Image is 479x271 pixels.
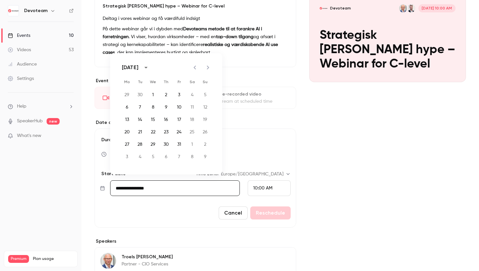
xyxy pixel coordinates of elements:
[47,118,60,125] span: new
[186,75,198,88] span: Saturday
[186,89,198,101] button: 4
[122,64,138,71] div: [DATE]
[147,101,159,113] button: 8
[160,89,172,101] button: 2
[173,151,185,163] button: 7
[121,89,133,101] button: 29
[94,238,296,245] label: Speakers
[121,126,133,138] button: 20
[8,61,37,68] div: Audience
[221,171,291,177] div: Europe/[GEOGRAPHIC_DATA]
[103,3,288,9] p: Strategisk [PERSON_NAME] hype – Webinar for C-level
[94,78,296,84] p: Event type
[8,103,74,110] li: help-dropdown-opener
[17,103,26,110] span: Help
[121,151,133,163] button: 3
[160,75,172,88] span: Thursday
[147,114,159,126] button: 15
[173,126,185,138] button: 24
[196,87,296,109] div: Pre-recorded videoStream at scheduled time
[100,253,116,269] img: Troels Astrup
[134,139,146,150] button: 28
[121,114,133,126] button: 13
[173,101,185,113] button: 10
[248,180,291,196] div: From
[173,75,185,88] span: Friday
[199,151,211,163] button: 9
[186,114,198,126] button: 18
[218,98,288,105] div: Stream at scheduled time
[66,133,74,139] iframe: Noticeable Trigger
[147,151,159,163] button: 5
[121,101,133,113] button: 6
[134,89,146,101] button: 30
[94,87,194,109] div: LiveGo live at scheduled time
[100,137,291,143] label: Duration
[173,139,185,150] button: 31
[134,75,146,88] span: Tuesday
[8,6,19,16] img: Devoteam
[8,47,31,53] div: Videos
[17,132,41,139] span: What's new
[188,61,201,74] button: Previous month
[103,25,288,56] p: På dette webinar går vi i dybden med . Vi viser, hvordan virksomheder – med en og afsæt i strateg...
[186,126,198,138] button: 25
[134,126,146,138] button: 21
[147,89,159,101] button: 1
[134,114,146,126] button: 14
[160,114,172,126] button: 16
[103,15,288,23] p: Deltag i vores webinar og få værdifuld indsigt
[100,171,126,177] p: Start date
[8,75,34,82] div: Settings
[121,139,133,150] button: 27
[186,101,198,113] button: 11
[147,126,159,138] button: 22
[134,151,146,163] button: 4
[186,151,198,163] button: 8
[186,139,198,150] button: 1
[8,32,30,39] div: Events
[160,151,172,163] button: 6
[122,261,173,267] p: Partner - CIO Services
[218,91,288,98] div: Pre-recorded video
[8,255,29,263] span: Premium
[33,256,73,262] span: Plan usage
[216,35,254,39] strong: top-down tilgang
[173,114,185,126] button: 17
[147,75,159,88] span: Wednesday
[199,75,211,88] span: Sunday
[199,139,211,150] button: 2
[173,89,185,101] button: 3
[140,62,152,73] button: calendar view is open, switch to year view
[122,254,173,260] p: Troels [PERSON_NAME]
[160,126,172,138] button: 23
[219,206,248,219] button: Cancel
[253,186,272,190] span: 10:00 AM
[147,139,159,150] button: 29
[17,118,43,125] a: SpeakerHub
[199,126,211,138] button: 26
[199,89,211,101] button: 5
[199,101,211,113] button: 12
[199,114,211,126] button: 19
[160,139,172,150] button: 30
[121,75,133,88] span: Monday
[160,101,172,113] button: 9
[94,119,296,126] label: Date and time
[24,8,48,14] h6: Devoteam
[201,61,214,74] button: Next month
[134,101,146,113] button: 7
